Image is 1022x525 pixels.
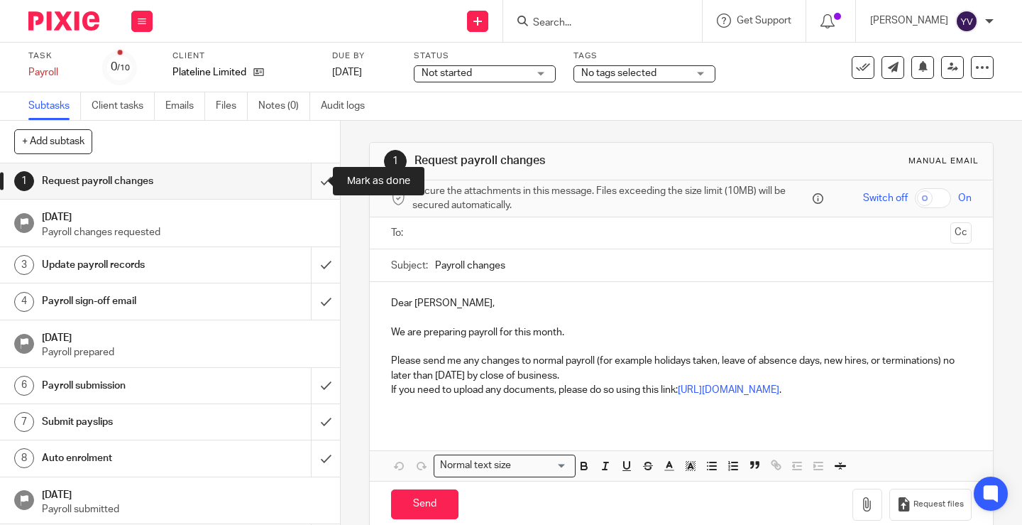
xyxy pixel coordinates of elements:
[172,50,314,62] label: Client
[414,153,712,168] h1: Request payroll changes
[391,383,972,397] p: If you need to upload any documents, please do so using this link: .
[14,255,34,275] div: 3
[28,92,81,120] a: Subtasks
[14,129,92,153] button: + Add subtask
[532,17,659,30] input: Search
[28,65,85,80] div: Payroll
[42,207,326,224] h1: [DATE]
[863,191,908,205] span: Switch off
[581,68,656,78] span: No tags selected
[434,455,576,477] div: Search for option
[516,458,567,473] input: Search for option
[92,92,155,120] a: Client tasks
[42,328,326,345] h1: [DATE]
[216,92,248,120] a: Files
[321,92,375,120] a: Audit logs
[14,171,34,191] div: 1
[14,448,34,468] div: 8
[908,156,979,167] div: Manual email
[391,226,407,240] label: To:
[28,11,99,31] img: Pixie
[384,150,407,173] div: 1
[737,16,791,26] span: Get Support
[332,50,396,62] label: Due by
[412,184,809,213] span: Secure the attachments in this message. Files exceeding the size limit (10MB) will be secured aut...
[42,345,326,359] p: Payroll prepared
[14,376,34,396] div: 6
[117,64,130,72] small: /10
[391,354,972,383] p: Please send me any changes to normal payroll (for example holidays taken, leave of absence days, ...
[955,10,978,33] img: svg%3E
[391,325,972,340] p: We are preparing payroll for this month.
[42,502,326,516] p: Payroll submitted
[332,67,362,77] span: [DATE]
[42,375,212,396] h1: Payroll submission
[391,296,972,310] p: Dear [PERSON_NAME],
[42,291,212,312] h1: Payroll sign-off email
[42,448,212,469] h1: Auto enrolment
[42,254,212,276] h1: Update payroll records
[950,222,972,244] button: Cc
[14,292,34,312] div: 4
[678,385,779,395] a: [URL][DOMAIN_NAME]
[913,499,964,510] span: Request files
[14,412,34,432] div: 7
[165,92,205,120] a: Emails
[111,59,130,75] div: 0
[42,485,326,502] h1: [DATE]
[958,191,972,205] span: On
[870,13,948,28] p: [PERSON_NAME]
[573,50,715,62] label: Tags
[42,411,212,433] h1: Submit payslips
[258,92,310,120] a: Notes (0)
[172,65,246,80] p: Plateline Limited
[391,259,428,273] label: Subject:
[42,225,326,239] p: Payroll changes requested
[28,50,85,62] label: Task
[437,458,515,473] span: Normal text size
[889,489,972,521] button: Request files
[42,171,212,192] h1: Request payroll changes
[414,50,556,62] label: Status
[391,489,458,520] input: Send
[422,68,472,78] span: Not started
